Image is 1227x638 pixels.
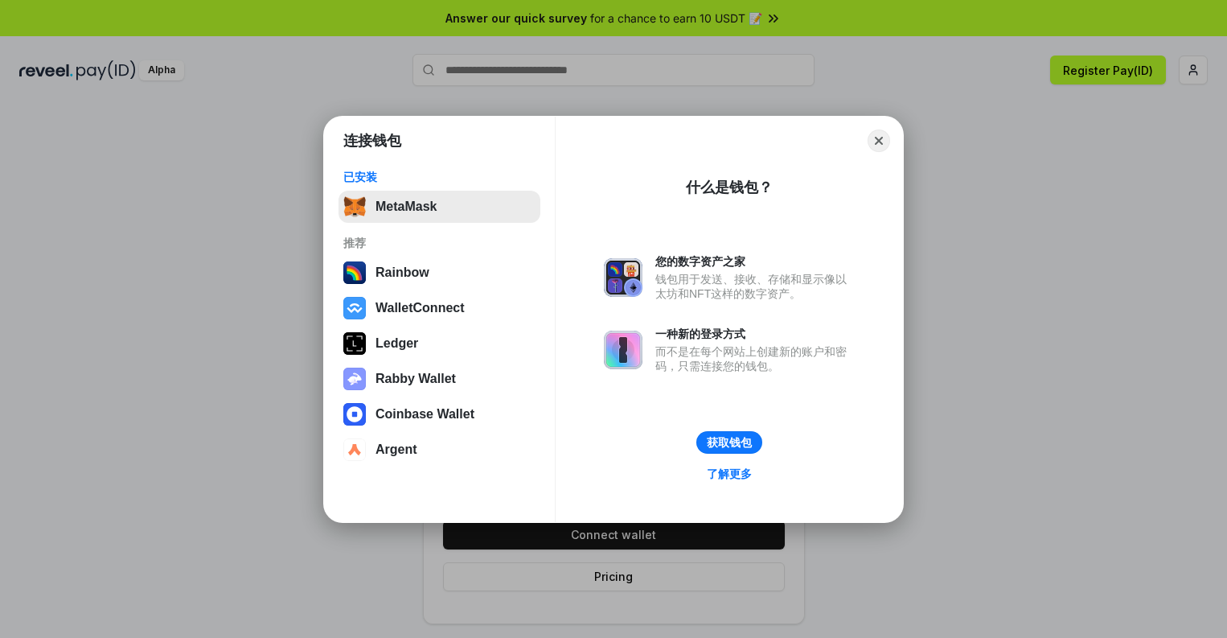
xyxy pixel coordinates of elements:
div: Rainbow [375,265,429,280]
div: 什么是钱包？ [686,178,773,197]
button: Ledger [339,327,540,360]
img: svg+xml,%3Csvg%20xmlns%3D%22http%3A%2F%2Fwww.w3.org%2F2000%2Fsvg%22%20width%3D%2228%22%20height%3... [343,332,366,355]
button: Coinbase Wallet [339,398,540,430]
div: Ledger [375,336,418,351]
div: WalletConnect [375,301,465,315]
img: svg+xml,%3Csvg%20xmlns%3D%22http%3A%2F%2Fwww.w3.org%2F2000%2Fsvg%22%20fill%3D%22none%22%20viewBox... [604,258,642,297]
div: 而不是在每个网站上创建新的账户和密码，只需连接您的钱包。 [655,344,855,373]
div: 推荐 [343,236,536,250]
img: svg+xml,%3Csvg%20xmlns%3D%22http%3A%2F%2Fwww.w3.org%2F2000%2Fsvg%22%20fill%3D%22none%22%20viewBox... [604,331,642,369]
div: MetaMask [375,200,437,214]
div: 已安装 [343,170,536,184]
h1: 连接钱包 [343,131,401,150]
img: svg+xml,%3Csvg%20fill%3D%22none%22%20height%3D%2233%22%20viewBox%3D%220%200%2035%2033%22%20width%... [343,196,366,218]
div: Argent [375,442,417,457]
button: Argent [339,434,540,466]
a: 了解更多 [697,463,761,484]
button: 获取钱包 [696,431,762,454]
button: MetaMask [339,191,540,223]
div: 您的数字资产之家 [655,254,855,269]
img: svg+xml,%3Csvg%20width%3D%2228%22%20height%3D%2228%22%20viewBox%3D%220%200%2028%2028%22%20fill%3D... [343,438,366,461]
div: 钱包用于发送、接收、存储和显示像以太坊和NFT这样的数字资产。 [655,272,855,301]
img: svg+xml,%3Csvg%20width%3D%2228%22%20height%3D%2228%22%20viewBox%3D%220%200%2028%2028%22%20fill%3D... [343,403,366,426]
div: Coinbase Wallet [375,407,474,422]
button: Rabby Wallet [339,363,540,395]
img: svg+xml,%3Csvg%20width%3D%22120%22%20height%3D%22120%22%20viewBox%3D%220%200%20120%20120%22%20fil... [343,261,366,284]
button: Rainbow [339,257,540,289]
img: svg+xml,%3Csvg%20xmlns%3D%22http%3A%2F%2Fwww.w3.org%2F2000%2Fsvg%22%20fill%3D%22none%22%20viewBox... [343,368,366,390]
button: WalletConnect [339,292,540,324]
div: 了解更多 [707,467,752,481]
div: Rabby Wallet [375,372,456,386]
img: svg+xml,%3Csvg%20width%3D%2228%22%20height%3D%2228%22%20viewBox%3D%220%200%2028%2028%22%20fill%3D... [343,297,366,319]
div: 获取钱包 [707,435,752,450]
button: Close [868,130,890,152]
div: 一种新的登录方式 [655,327,855,341]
